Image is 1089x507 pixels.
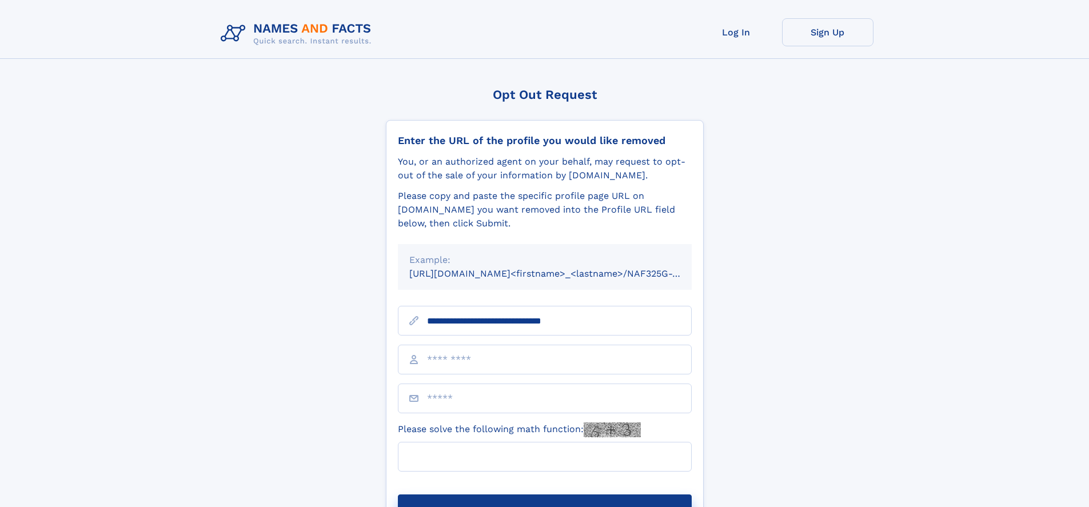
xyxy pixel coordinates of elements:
div: Enter the URL of the profile you would like removed [398,134,692,147]
div: Opt Out Request [386,87,704,102]
label: Please solve the following math function: [398,422,641,437]
small: [URL][DOMAIN_NAME]<firstname>_<lastname>/NAF325G-xxxxxxxx [409,268,713,279]
div: Please copy and paste the specific profile page URL on [DOMAIN_NAME] you want removed into the Pr... [398,189,692,230]
div: Example: [409,253,680,267]
a: Log In [691,18,782,46]
div: You, or an authorized agent on your behalf, may request to opt-out of the sale of your informatio... [398,155,692,182]
img: Logo Names and Facts [216,18,381,49]
a: Sign Up [782,18,873,46]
